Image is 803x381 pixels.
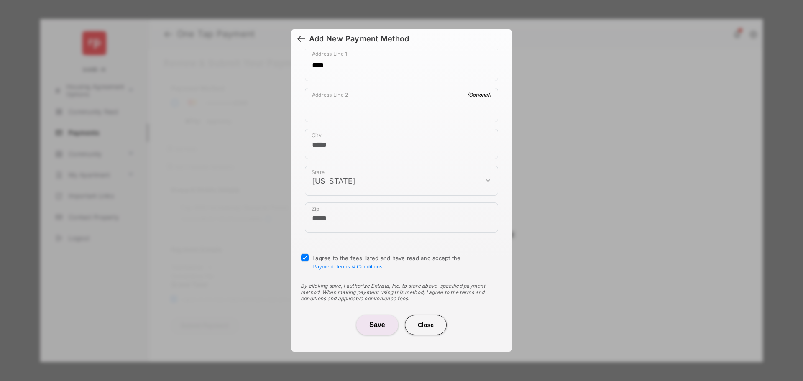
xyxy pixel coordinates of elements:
div: By clicking save, I authorize Entrata, Inc. to store above-specified payment method. When making ... [301,283,502,302]
div: payment_method_screening[postal_addresses][addressLine2] [305,88,498,122]
button: Save [356,315,398,335]
div: payment_method_screening[postal_addresses][postalCode] [305,202,498,233]
div: payment_method_screening[postal_addresses][administrativeArea] [305,166,498,196]
div: Add New Payment Method [309,34,409,43]
div: payment_method_screening[postal_addresses][locality] [305,129,498,159]
button: Close [405,315,447,335]
button: I agree to the fees listed and have read and accept the [312,263,382,270]
span: I agree to the fees listed and have read and accept the [312,255,461,270]
div: payment_method_screening[postal_addresses][addressLine1] [305,47,498,81]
